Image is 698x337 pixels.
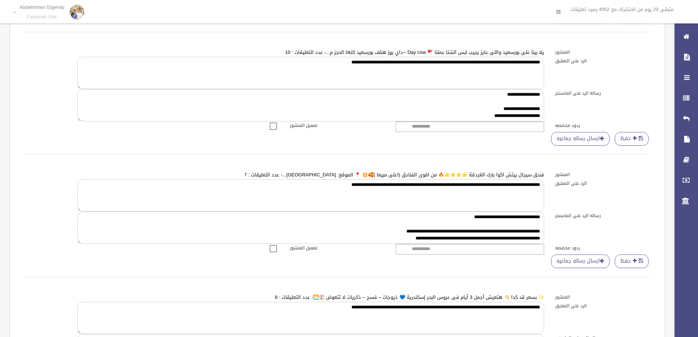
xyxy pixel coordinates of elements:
label: ردود مخصصه [550,244,656,252]
a: يلا بينا على بورسعيد واللى عايز يجيب لبس الشتا عملنا 🚩 Day Use ~داي يوز هنلف بورسعيد كلها الحجز م... [285,48,544,57]
label: المنشور [550,171,656,179]
label: تفعيل المنشور [284,121,391,129]
label: رساله الرد على الماسنجر [550,212,656,220]
button: حفظ [615,132,649,146]
button: حفظ [615,254,649,268]
label: ردود مخصصه [550,121,656,129]
label: تفعيل المنشور [284,244,391,252]
label: المنشور [550,293,656,301]
a: ارسال رساله جماعيه [551,254,610,268]
p: Abdelrhmen Elgendy [19,4,64,10]
label: المنشور [550,48,656,56]
a: ارسال رساله جماعيه [551,132,610,146]
a: ✨ بسعر قد كدا 🤏🏻 هتعيش أجمل 3 أيام فى عروس البحر إسكندرية 💙 خروجات – فسح – ذكريات لا تتعوض 🏖️🌅- ع... [275,293,544,302]
label: الرد على التعليق [550,57,656,65]
label: الرد على التعليق [550,179,656,187]
a: فندق سيجال بيتش اكوا بارك الغردقة ⭐⭐⭐⭐🔥 من اقوى الفنادق (اعلى مبيعا )🥰💥 📍 الموقع: [GEOGRAPHIC_DAT... [244,170,544,179]
small: Facebook User [19,14,64,20]
label: رساله الرد على الماسنجر [550,89,656,97]
label: الرد على التعليق [550,302,656,310]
